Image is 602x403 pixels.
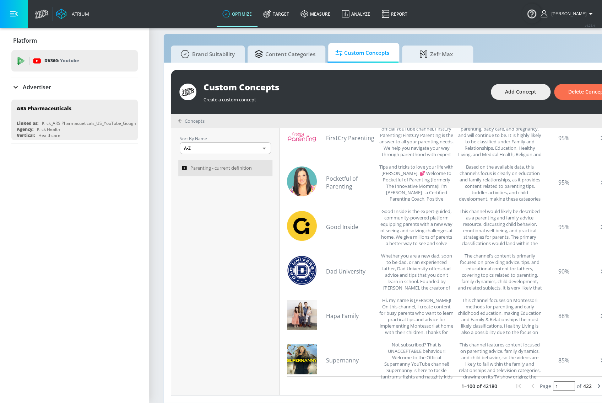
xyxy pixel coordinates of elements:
[546,253,581,290] div: 90%
[178,118,205,124] div: Concepts
[217,1,257,27] a: optimize
[287,300,317,330] img: UCDs6BiaaXKiPy28wNpyUpoQ
[44,57,79,65] p: DV360:
[541,10,595,18] button: [PERSON_NAME]
[178,160,272,176] a: Parenting - current definition
[204,93,484,103] div: Create a custom concept
[37,126,60,132] div: Klick Health
[457,297,543,334] div: This channel focuses on Montessori methods for parenting and early childhood education, making Ed...
[335,44,389,62] span: Custom Concepts
[11,50,138,71] div: DV360: Youtube
[457,208,543,245] div: This channel would likely be described as a parenting and family advice resource, discussing chil...
[457,164,543,201] div: Based on the available data, this channel's focus is clearly on education and family relationship...
[546,208,581,245] div: 95%
[553,381,575,391] input: page
[505,88,536,96] span: Add Concept
[461,382,497,390] p: 1–100 of 42180
[180,142,271,154] div: A-Z
[457,119,543,157] div: The channel's focus is very likely on parenting, baby care, and pregnancy, and will continue to b...
[379,297,454,334] div: Hi, my name is Ashley! On this channel, I create content for busy parents who want to learn pract...
[457,253,543,290] div: The channel's content is primarily focused on providing advice, tips, and educational content for...
[546,341,581,379] div: 85%
[17,132,35,138] div: Vertical:
[178,46,235,63] span: Brand Suitability
[491,84,551,100] button: Add Concept
[42,120,145,126] div: Klick_ARS Pharmacueticals_US_YouTube_GoogleAds
[379,164,454,201] div: Tips and tricks to love your life with littles. 💕 Welcome to Pocketful of Parenting (formerly The...
[585,23,595,27] span: v 4.25.4
[60,57,79,64] p: Youtube
[13,37,37,44] p: Platform
[180,135,271,142] p: Sort By Name
[326,312,376,320] a: Hapa Family
[11,31,138,51] div: Platform
[287,211,317,241] img: UCQcifo_12x84Uji6h1TVmKg
[546,119,581,157] div: 95%
[546,164,581,201] div: 95%
[326,223,376,231] a: Good Inside
[38,132,60,138] div: Healthcare
[326,175,376,190] a: Pocketful of Parenting
[287,166,317,196] img: UC0vZLg7QpgEPYCselbloEyQ
[23,83,51,91] p: Advertiser
[326,267,376,275] a: Dad University
[185,118,205,124] span: Concepts
[69,11,89,17] div: Atrium
[287,255,317,285] img: UCSrVu4egvMdSX3jZ4_tP-6g
[409,46,463,63] span: Zefr Max
[190,164,252,172] span: Parenting - current definition
[379,341,454,379] div: Not subscribed? That is UNACCEPTABLE behaviour! Welcome to the Official Supernanny YouTube channe...
[204,81,484,93] div: Custom Concepts
[546,297,581,334] div: 88%
[379,208,454,245] div: Good Inside is the expert-guided, community-powered platform equipping parents with a new way of ...
[255,46,315,63] span: Content Categories
[17,105,71,112] div: ARS Pharmaceuticals
[11,100,138,140] div: ARS PharmaceuticalsLinked as:Klick_ARS Pharmacueticals_US_YouTube_GoogleAdsAgency:Klick HealthVer...
[295,1,336,27] a: measure
[56,9,89,19] a: Atrium
[522,4,542,23] button: Open Resource Center
[379,119,454,157] div: Welcome to FirstCry.com’s official YouTube channel, FirstCry Parenting! FirstCry Parenting is the...
[326,134,376,142] a: FirstCry Parenting
[540,381,592,391] div: Set page and press "Enter"
[336,1,376,27] a: Analyze
[17,126,33,132] div: Agency:
[376,1,413,27] a: Report
[17,120,38,126] div: Linked as:
[287,344,317,374] img: UCSkKAqmw8DZjU2A-Fupl1_Q
[583,383,592,389] span: 422
[326,356,376,364] a: Supernanny
[457,341,543,379] div: This channel features content focused on parenting advice, family dynamics, and child behavior, s...
[379,253,454,290] div: Whether you are a new dad, soon to be dad, or an experienced father, Dad University offers dad ad...
[11,77,138,97] div: Advertiser
[287,122,317,152] img: UCam4pU1NFraGs5Ng_SS9h9Q
[548,11,586,16] span: login as: justin.nim@zefr.com
[257,1,295,27] a: Target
